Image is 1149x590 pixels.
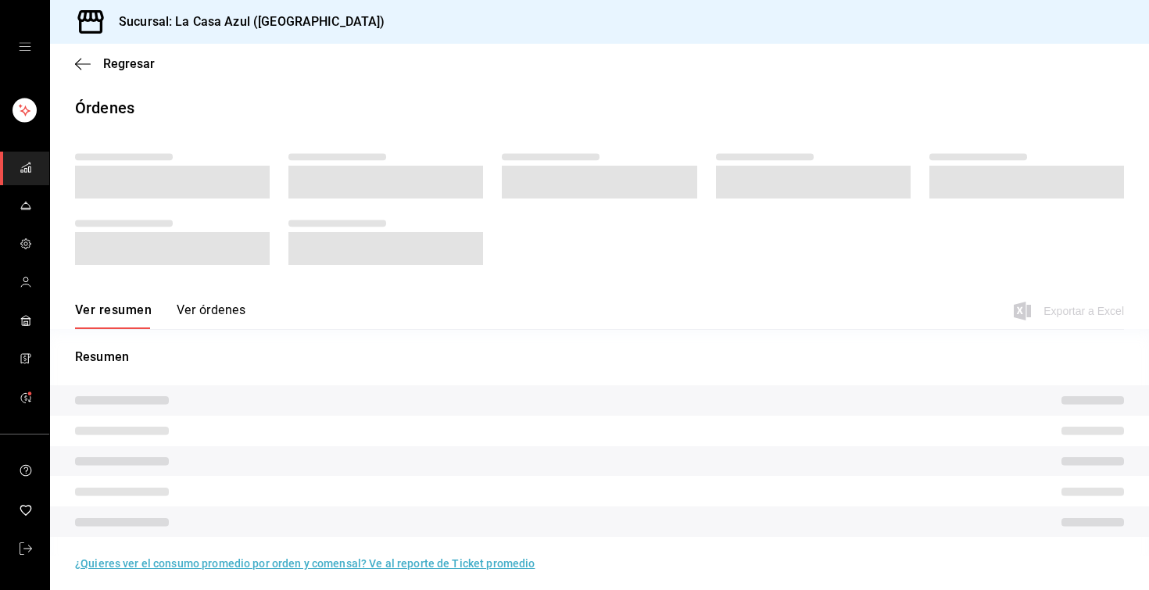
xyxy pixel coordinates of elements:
[103,56,155,71] span: Regresar
[75,56,155,71] button: Regresar
[75,302,152,329] button: Ver resumen
[75,557,535,570] a: ¿Quieres ver el consumo promedio por orden y comensal? Ve al reporte de Ticket promedio
[106,13,385,31] h3: Sucursal: La Casa Azul ([GEOGRAPHIC_DATA])
[19,41,31,53] button: open drawer
[75,348,1124,367] p: Resumen
[75,302,245,329] div: navigation tabs
[75,96,134,120] div: Órdenes
[177,302,245,329] button: Ver órdenes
